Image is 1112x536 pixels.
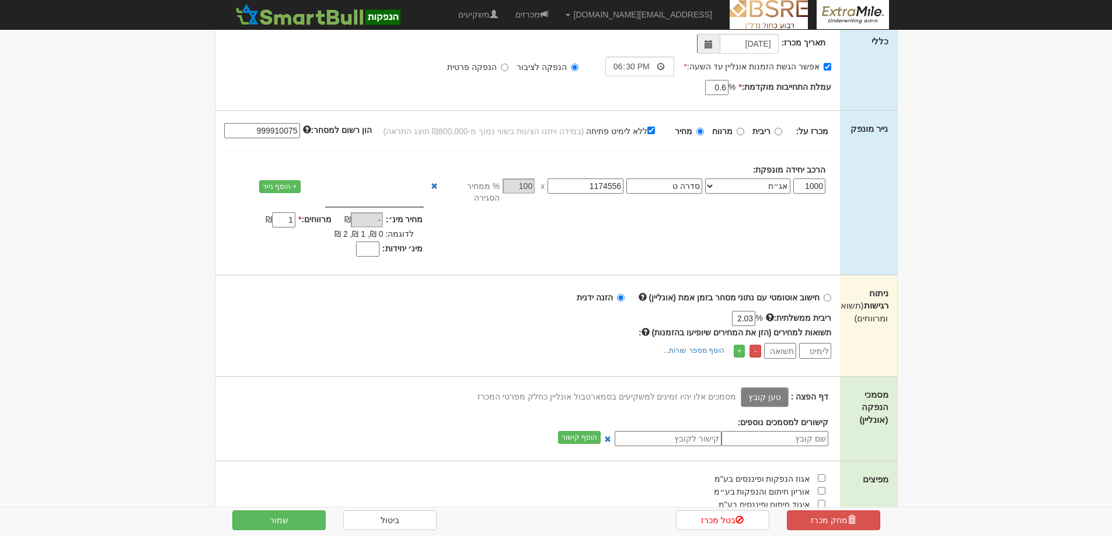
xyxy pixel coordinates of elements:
[571,64,578,71] input: הנפקה לציבור
[741,387,789,407] label: טען קובץ
[244,213,298,227] div: ₪
[382,243,423,254] label: מינ׳ יחידות:
[652,328,832,337] span: תשואות למחירים (הזן את המחירים שיופיעו בהזמנות)
[676,510,769,530] a: בטל מכרז
[824,294,831,302] input: חישוב אוטומטי עם נתוני מסחר בזמן אמת (אונליין)
[617,294,625,302] input: הזנה ידנית
[766,312,832,324] label: ריבית ממשלתית:
[849,388,888,426] label: מסמכי הנפקה (אונליין)
[850,122,888,135] label: נייר מונפק
[755,312,762,324] span: %
[753,165,825,174] strong: הרכב יחידה מונפקת:
[775,128,782,135] input: ריבית
[517,61,578,73] label: הנפקה לציבור
[332,213,386,227] div: ₪
[384,127,584,136] span: (במידה ויוזנו הצעות בשווי נמוך מ-₪800,000 תוצג התראה)
[714,487,810,496] span: אוריון חיתום והנפקות בע״מ
[447,61,508,73] label: הנפקה פרטית
[577,293,613,302] strong: הזנה ידנית
[639,327,831,338] label: :
[615,431,721,446] input: קישור לקובץ
[626,178,702,194] input: שם הסדרה *
[298,213,332,225] label: מרווחים:
[232,510,326,530] button: שמור
[824,63,831,71] input: אפשר הגשת הזמנות אונליין עד השעה:*
[849,287,888,324] label: ניתוח רגישות
[558,431,601,444] button: הוסף קישור
[334,229,414,239] span: לדוגמה: 0 ₪, 1 ₪, 2 ₪
[787,510,880,530] a: מחק מכרז
[764,343,796,359] input: תשואה
[548,178,623,194] input: מספר נייר
[728,81,735,93] span: %
[675,127,692,136] strong: מחיר
[696,128,704,135] input: מחיר
[503,178,535,194] input: אחוז
[477,392,736,401] span: מסמכים אלו יהיו זמינים למשקיעים בסמארטבול אונליין כחלק מפרטי המכרז
[750,345,761,358] a: -
[791,392,828,401] strong: דף הפצה :
[712,127,733,136] strong: מרווח
[586,124,667,137] label: ללא לימיט פתיחה
[796,127,829,136] strong: מכרז על:
[303,124,372,136] label: הון רשום למסחר:
[737,128,744,135] input: מרווח
[872,35,888,47] label: כללי
[714,474,810,484] span: אגוז הנפקות ופיננסים בע"מ
[799,343,831,359] input: לימיט
[719,500,810,509] span: איגוד חיתום ופיננסים בע"מ
[232,3,404,26] img: SmartBull Logo
[738,81,831,93] label: עמלת התחייבות מוקדמת:
[541,180,545,192] span: x
[343,510,437,530] a: ביטול
[793,178,825,194] input: כמות
[684,61,831,72] label: אפשר הגשת הזמנות אונליין עד השעה:
[752,127,771,136] strong: ריבית
[660,344,728,357] a: הוסף מספר שורות...
[386,213,423,225] label: מחיר מינ׳:
[649,293,820,302] strong: חישוב אוטומטי עם נתוני מסחר בזמן אמת (אונליין)
[501,64,508,71] input: הנפקה פרטית
[782,37,826,48] label: תאריך מכרז:
[259,180,301,193] a: + הוסף נייר
[832,300,888,323] span: (תשואות ומרווחים)
[738,418,828,427] strong: קישורים למסמכים נוספים:
[647,127,655,134] input: ללא לימיט פתיחה
[863,473,888,485] label: מפיצים
[441,180,500,204] span: % ממחיר הסגירה
[721,431,828,446] input: שם קובץ
[734,345,745,358] a: +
